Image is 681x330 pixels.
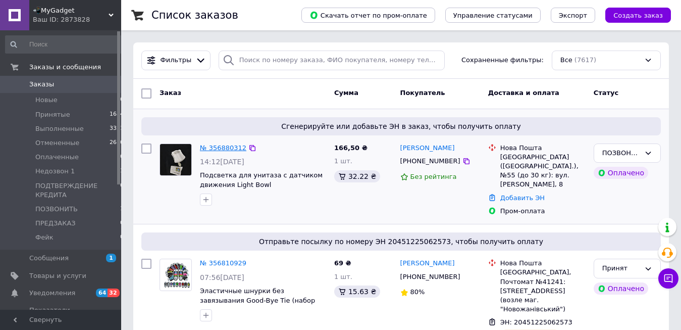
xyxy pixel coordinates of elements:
span: 1 [120,205,124,214]
div: Ваш ID: 2873828 [33,15,121,24]
span: Все [560,56,572,65]
span: Выполненные [35,124,84,133]
span: 1 [120,167,124,176]
span: Создать заказ [613,12,663,19]
span: Товары и услуги [29,271,86,280]
span: Экспорт [559,12,587,19]
span: Статус [594,89,619,97]
button: Создать заказ [605,8,671,23]
span: Доставка и оплата [488,89,559,97]
span: Сообщения [29,254,69,263]
span: 07:56[DATE] [200,273,244,281]
span: 166,50 ₴ [334,144,368,152]
a: № 356810929 [200,259,246,267]
button: Чат с покупателем [658,268,678,289]
a: [PERSON_NAME] [400,144,455,153]
span: Фильтры [161,56,192,65]
span: Принятые [35,110,70,119]
span: Сгенерируйте или добавьте ЭН в заказ, чтобы получить оплату [145,121,657,131]
span: Заказ [160,89,181,97]
a: № 356880312 [200,144,246,152]
div: [PHONE_NUMBER] [398,155,462,168]
a: [PERSON_NAME] [400,259,455,268]
span: Уведомления [29,289,75,298]
span: 0 [120,181,124,200]
span: Оплаченные [35,153,79,162]
span: Новые [35,96,58,105]
div: Пром-оплата [500,207,586,216]
div: [PHONE_NUMBER] [398,270,462,284]
div: Оплачено [594,167,648,179]
button: Экспорт [551,8,595,23]
a: Добавить ЭН [500,194,545,202]
div: Принят [602,263,640,274]
span: Без рейтинга [410,173,457,180]
span: 0 [120,96,124,105]
a: Фото товару [160,144,192,176]
button: Скачать отчет по пром-оплате [301,8,435,23]
span: 80% [410,288,425,296]
div: Нова Пошта [500,144,586,153]
input: Поиск [5,35,125,54]
div: 15.63 ₴ [334,286,380,298]
span: Сумма [334,89,358,97]
span: Заказы [29,80,54,89]
span: ЭН: 20451225062573 [500,318,572,326]
img: Фото товару [160,262,191,288]
span: Показатели работы компании [29,306,93,324]
span: (7617) [574,56,596,64]
span: 📲MyGadget [33,6,109,15]
span: 1 шт. [334,273,352,280]
span: Отправьте посылку по номеру ЭН 20451225062573, чтобы получить оплату [145,237,657,247]
a: Эластичные шнурки без завязывания Good-Bye Tie (набор 8+8), цветной микс [200,287,315,313]
input: Поиск по номеру заказа, ФИО покупателя, номеру телефона, Email, номеру накладной [219,51,445,70]
span: 32 [108,289,119,297]
a: Подсветка для унитаза с датчиком движения Light Bowl [200,171,323,188]
span: 1 [106,254,116,262]
div: ПОЗВОНИТЬ [602,148,640,159]
span: Покупатель [400,89,445,97]
span: 0 [120,153,124,162]
span: 0 [120,233,124,242]
span: ПОЗВОНИТЬ [35,205,78,214]
span: ПРЕДЗАКАЗ [35,219,76,228]
span: Сохраненные фильтры: [461,56,544,65]
div: Нова Пошта [500,259,586,268]
span: Управление статусами [453,12,533,19]
span: 1 шт. [334,157,352,165]
span: Фейк [35,233,54,242]
span: ПОДТВЕРЖДЕНИЕ КРЕДИТА [35,181,120,200]
div: 32.22 ₴ [334,170,380,182]
span: Недозвон 1 [35,167,75,176]
a: Создать заказ [595,11,671,19]
span: Отмененные [35,138,79,148]
button: Управление статусами [445,8,541,23]
span: 1684 [110,110,124,119]
span: 2610 [110,138,124,148]
h1: Список заказов [151,9,238,21]
span: 0 [120,219,124,228]
a: Фото товару [160,259,192,291]
span: 14:12[DATE] [200,158,244,166]
div: [GEOGRAPHIC_DATA] ([GEOGRAPHIC_DATA].), №55 (до 30 кг): вул. [PERSON_NAME], 8 [500,153,586,190]
span: Скачать отчет по пром-оплате [309,11,427,20]
img: Фото товару [160,144,191,175]
div: [GEOGRAPHIC_DATA], Почтомат №41241: [STREET_ADDRESS] (возле маг. "Новожанівський") [500,268,586,314]
div: Оплачено [594,282,648,295]
span: Заказы и сообщения [29,63,101,72]
span: 64 [96,289,108,297]
span: 69 ₴ [334,259,351,267]
span: 3321 [110,124,124,133]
